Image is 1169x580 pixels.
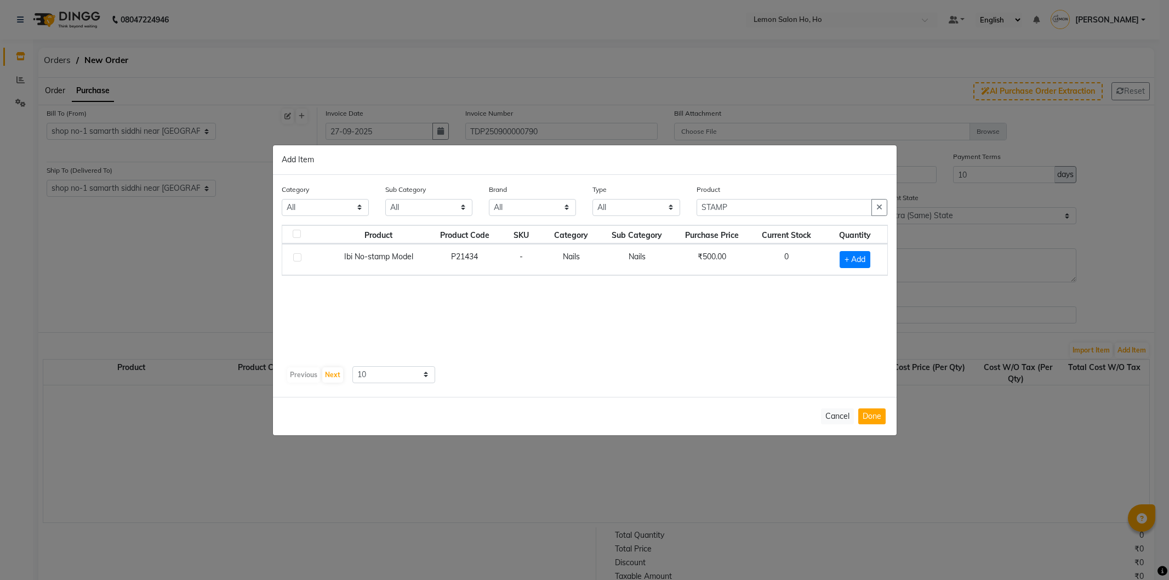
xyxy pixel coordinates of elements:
button: Next [322,367,343,383]
td: - [501,244,542,275]
label: Product [697,185,720,195]
iframe: chat widget [1123,536,1158,569]
th: Product Code [429,225,501,244]
td: Nails [600,244,674,275]
td: P21434 [429,244,501,275]
span: Purchase Price [685,230,739,240]
td: ₹500.00 [674,244,750,275]
label: Brand [489,185,507,195]
th: Quantity [823,225,887,244]
button: Cancel [821,408,854,424]
label: Category [282,185,309,195]
th: Current Stock [750,225,823,244]
td: Nails [542,244,600,275]
input: Search or Scan Product [697,199,873,216]
label: Type [592,185,607,195]
td: 0 [750,244,823,275]
th: Product [329,225,429,244]
td: Ibi No-stamp Model [329,244,429,275]
button: Done [858,408,886,424]
span: + Add [840,251,870,268]
label: Sub Category [385,185,426,195]
th: Sub Category [600,225,674,244]
div: Add Item [273,145,897,175]
th: SKU [501,225,542,244]
th: Category [542,225,600,244]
